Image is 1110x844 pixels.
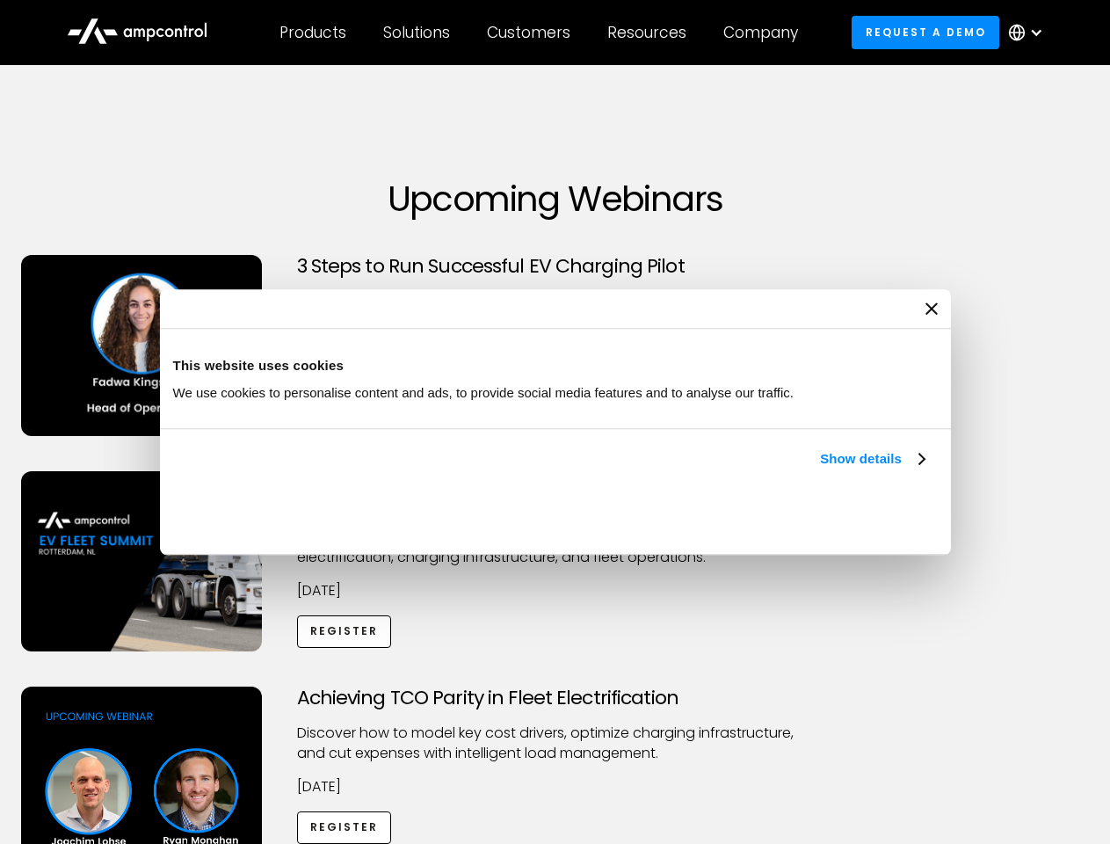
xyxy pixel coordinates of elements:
[279,23,346,42] div: Products
[487,23,570,42] div: Customers
[383,23,450,42] div: Solutions
[297,724,814,763] p: Discover how to model key cost drivers, optimize charging infrastructure, and cut expenses with i...
[173,385,794,400] span: We use cookies to personalise content and ads, to provide social media features and to analyse ou...
[297,777,814,797] p: [DATE]
[820,448,924,469] a: Show details
[925,302,938,315] button: Close banner
[852,16,999,48] a: Request a demo
[297,255,814,278] h3: 3 Steps to Run Successful EV Charging Pilot
[297,581,814,600] p: [DATE]
[723,23,798,42] div: Company
[173,355,938,376] div: This website uses cookies
[297,811,392,844] a: Register
[297,615,392,648] a: Register
[297,687,814,709] h3: Achieving TCO Parity in Fleet Electrification
[607,23,686,42] div: Resources
[21,178,1090,220] h1: Upcoming Webinars
[678,490,931,541] button: Okay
